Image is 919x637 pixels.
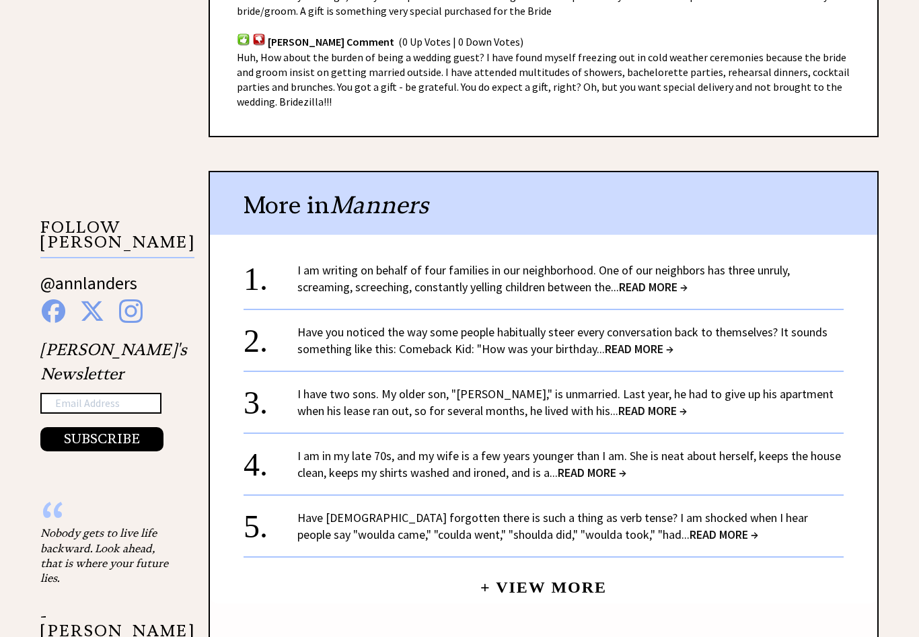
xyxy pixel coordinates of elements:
a: Have you noticed the way some people habitually steer every conversation back to themselves? It s... [297,325,828,357]
div: 3. [244,386,297,411]
span: [PERSON_NAME] Comment [268,36,394,49]
div: 5. [244,510,297,535]
p: FOLLOW [PERSON_NAME] [40,221,194,259]
div: “ [40,513,175,526]
span: READ MORE → [558,465,626,481]
span: (0 Up Votes | 0 Down Votes) [398,36,523,49]
img: x%20blue.png [80,300,104,324]
div: 2. [244,324,297,349]
a: I am writing on behalf of four families in our neighborhood. One of our neighbors has three unrul... [297,263,790,295]
span: READ MORE → [690,527,758,543]
img: instagram%20blue.png [119,300,143,324]
a: Have [DEMOGRAPHIC_DATA] forgotten there is such a thing as verb tense? I am shocked when I hear p... [297,511,808,543]
button: SUBSCRIBE [40,428,163,452]
a: + View More [480,568,607,597]
img: votdown.png [252,34,266,46]
span: Huh, How about the burden of being a wedding guest? I have found myself freezing out in cold weat... [237,51,850,109]
img: facebook%20blue.png [42,300,65,324]
a: I have two sons. My older son, "[PERSON_NAME]," is unmarried. Last year, he had to give up his ap... [297,387,834,419]
div: [PERSON_NAME]'s Newsletter [40,338,187,453]
div: 1. [244,262,297,287]
span: READ MORE → [605,342,673,357]
span: Manners [330,190,429,221]
div: 4. [244,448,297,473]
div: More in [210,173,877,235]
span: READ MORE → [619,280,688,295]
a: @annlanders [40,272,137,308]
div: Nobody gets to live life backward. Look ahead, that is where your future lies. [40,526,175,587]
img: votup.png [237,34,250,46]
a: I am in my late 70s, and my wife is a few years younger than I am. She is neat about herself, kee... [297,449,841,481]
span: READ MORE → [618,404,687,419]
input: Email Address [40,394,161,415]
